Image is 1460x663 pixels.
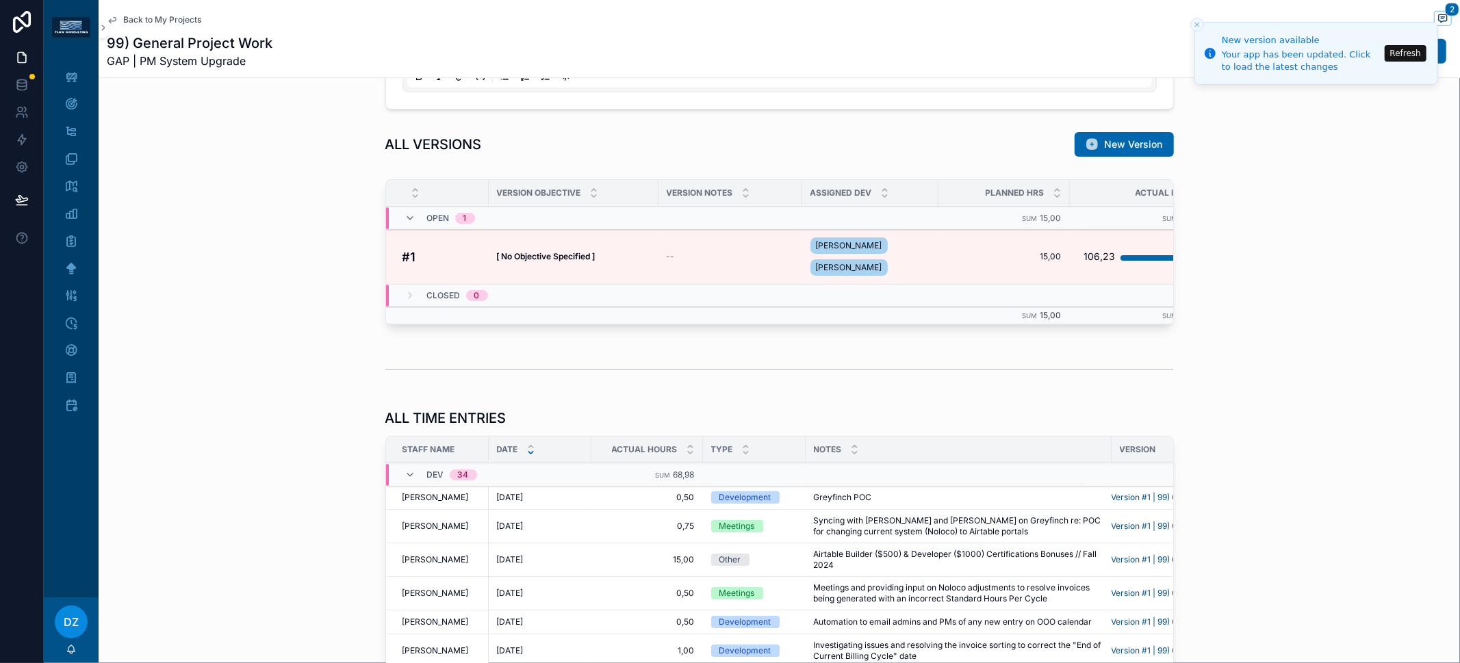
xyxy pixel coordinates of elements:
[719,616,771,628] div: Development
[1084,243,1115,270] div: 106,23
[1105,138,1163,151] span: New Version
[1075,132,1174,157] button: New Version
[814,640,1103,662] span: Investigating issues and resolving the invoice sorting to correct the "End of Current Billing Cyc...
[719,520,755,532] div: Meetings
[719,587,755,599] div: Meetings
[402,616,469,627] span: [PERSON_NAME]
[497,251,650,262] a: [ No Objective Specified ]
[474,290,480,301] div: 0
[814,549,1103,571] span: Airtable Builder ($500) & Developer ($1000) Certifications Bonuses // Fall 2024
[1163,312,1178,320] small: Sum
[667,251,675,262] span: --
[44,55,99,435] div: scrollable content
[458,470,469,481] div: 34
[402,554,469,565] span: [PERSON_NAME]
[497,492,524,503] span: [DATE]
[107,34,272,53] h1: 99) General Project Work
[1023,312,1038,320] small: Sum
[427,470,444,481] span: DEV
[497,554,524,565] span: [DATE]
[600,588,695,599] span: 0,50
[667,187,733,198] span: Version Notes
[1112,492,1221,503] a: Version #1 | 99) General Project Work
[1040,213,1062,224] span: 15,00
[1112,554,1221,565] a: Version #1 | 99) General Project Work
[497,187,581,198] span: Version Objective
[612,444,678,455] span: Actual Hours
[656,472,671,480] small: Sum
[402,588,469,599] span: [PERSON_NAME]
[1163,216,1178,223] small: Sum
[1112,616,1221,627] a: Version #1 | 99) General Project Work
[1112,645,1221,656] a: Version #1 | 99) General Project Work
[600,645,695,656] span: 1,00
[810,187,872,198] span: Assigned Dev
[402,492,469,503] span: [PERSON_NAME]
[1222,49,1381,73] div: Your app has been updated. Click to load the latest changes
[497,444,518,455] span: Date
[1112,588,1221,599] a: Version #1 | 99) General Project Work
[600,521,695,532] span: 0,75
[719,554,741,566] div: Other
[463,213,467,224] div: 1
[600,616,695,627] span: 0,50
[123,14,201,25] span: Back to My Projects
[385,408,507,428] h1: ALL TIME ENTRIES
[674,470,695,480] span: 68,98
[402,645,469,656] span: [PERSON_NAME]
[1434,11,1452,28] button: 2
[385,135,482,154] h1: ALL VERSIONS
[600,554,695,565] span: 15,00
[986,187,1045,198] span: Planned Hrs
[1070,243,1198,270] a: 106,23
[814,515,1103,537] span: Syncing with [PERSON_NAME] and [PERSON_NAME] on Greyfinch re: POC for changing current system (No...
[1136,187,1189,198] span: Actual Hrs
[814,492,872,503] span: Greyfinch POC
[1040,310,1062,320] span: 15,00
[52,17,90,38] img: App logo
[1190,18,1204,31] button: Close toast
[814,582,1103,604] span: Meetings and providing input on Noloco adjustments to resolve invoices being generated with an in...
[711,444,733,455] span: Type
[402,248,481,266] a: #1
[1120,444,1156,455] span: Version
[402,521,469,532] span: [PERSON_NAME]
[497,645,524,656] span: [DATE]
[1445,3,1459,16] span: 2
[497,588,524,599] span: [DATE]
[719,491,771,504] div: Development
[497,616,524,627] span: [DATE]
[107,14,201,25] a: Back to My Projects
[719,645,771,657] div: Development
[1112,521,1221,532] a: Version #1 | 99) General Project Work
[497,521,524,532] span: [DATE]
[427,290,461,301] span: Closed
[107,53,272,69] span: GAP | PM System Upgrade
[814,616,1092,627] span: Automation to email admins and PMs of any new entry on OOO calendar
[64,614,79,630] span: DZ
[1023,216,1038,223] small: Sum
[1222,34,1381,47] div: New version available
[427,213,450,224] span: Open
[600,492,695,503] span: 0,50
[814,444,842,455] span: Notes
[816,240,882,251] span: [PERSON_NAME]
[816,262,882,273] span: [PERSON_NAME]
[667,251,794,262] a: --
[1385,45,1426,62] button: Refresh
[497,251,595,261] strong: [ No Objective Specified ]
[402,444,455,455] span: Staff Name
[810,235,930,278] a: [PERSON_NAME][PERSON_NAME]
[947,251,1062,262] a: 15,00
